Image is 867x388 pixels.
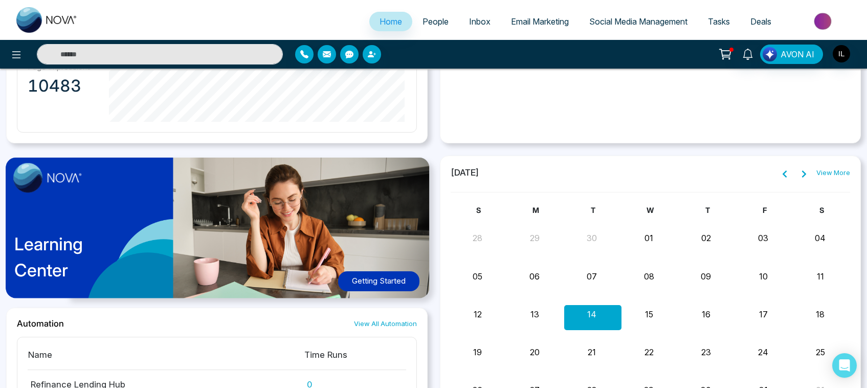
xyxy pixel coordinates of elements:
[740,12,782,31] a: Deals
[589,16,687,27] span: Social Media Management
[529,270,540,283] button: 06
[451,166,479,180] span: [DATE]
[28,76,97,96] p: 10483
[644,270,654,283] button: 08
[530,308,539,320] button: 13
[647,206,654,214] span: W
[473,346,482,358] button: 19
[476,206,481,214] span: S
[705,206,710,214] span: T
[708,16,730,27] span: Tasks
[750,16,771,27] span: Deals
[701,346,711,358] button: 23
[587,308,596,320] button: 14
[833,45,850,62] img: User Avatar
[644,232,653,244] button: 01
[28,348,304,370] th: Name
[380,16,402,27] span: Home
[501,12,579,31] a: Email Marketing
[832,353,857,378] div: Open Intercom Messenger
[819,206,824,214] span: S
[816,168,850,178] a: View More
[587,270,597,283] button: 07
[474,308,482,320] button: 12
[702,308,710,320] button: 16
[511,16,569,27] span: Email Marketing
[701,270,711,283] button: 09
[758,346,768,358] button: 24
[759,308,768,320] button: 17
[787,10,861,33] img: Market-place.gif
[587,232,597,244] button: 30
[16,7,78,33] img: Nova CRM Logo
[781,48,814,60] span: AVON AI
[644,346,654,358] button: 22
[17,318,64,329] h2: Automation
[459,12,501,31] a: Inbox
[473,232,482,244] button: 28
[530,232,540,244] button: 29
[338,271,419,291] button: Getting Started
[763,47,777,61] img: Lead Flow
[645,308,653,320] button: 15
[815,232,826,244] button: 04
[6,156,428,308] a: LearningCenterGetting Started
[763,206,767,214] span: F
[760,45,823,64] button: AVON AI
[579,12,698,31] a: Social Media Management
[758,232,768,244] button: 03
[412,12,459,31] a: People
[698,12,740,31] a: Tasks
[759,270,768,283] button: 10
[817,270,824,283] button: 11
[473,270,482,283] button: 05
[591,206,595,214] span: T
[304,348,406,370] th: Time Runs
[14,231,83,283] p: Learning Center
[423,16,449,27] span: People
[588,346,596,358] button: 21
[816,346,825,358] button: 25
[530,346,540,358] button: 20
[369,12,412,31] a: Home
[532,206,539,214] span: M
[469,16,491,27] span: Inbox
[816,308,825,320] button: 18
[354,319,417,329] a: View All Automation
[13,163,82,193] img: image
[701,232,711,244] button: 02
